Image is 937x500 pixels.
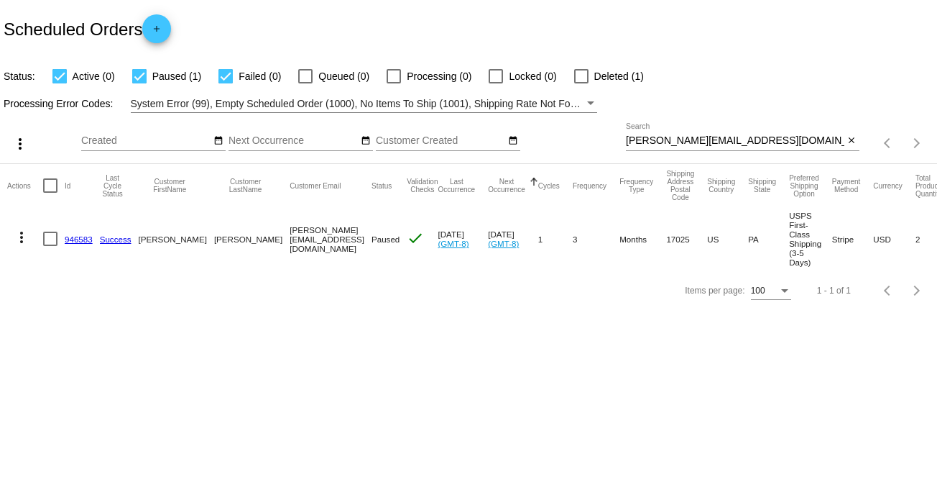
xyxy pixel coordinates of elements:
[874,276,903,305] button: Previous page
[666,170,694,201] button: Change sorting for ShippingPostcode
[139,178,201,194] button: Change sorting for CustomerFirstName
[290,207,371,271] mat-cell: [PERSON_NAME][EMAIL_ADDRESS][DOMAIN_NAME]
[748,207,789,271] mat-cell: PA
[626,135,844,147] input: Search
[846,135,857,147] mat-icon: close
[619,178,653,194] button: Change sorting for FrequencyType
[789,174,819,198] button: Change sorting for PreferredShippingOption
[371,181,392,190] button: Change sorting for Status
[81,135,211,147] input: Created
[371,235,400,244] span: Paused
[407,68,471,85] span: Processing (0)
[73,68,115,85] span: Active (0)
[903,129,931,158] button: Next page
[873,207,915,271] mat-cell: USD
[214,207,290,271] mat-cell: [PERSON_NAME]
[4,98,114,109] span: Processing Error Codes:
[832,178,860,194] button: Change sorting for PaymentMethod.Type
[832,207,873,271] mat-cell: Stripe
[817,286,851,296] div: 1 - 1 of 1
[508,135,518,147] mat-icon: date_range
[139,207,214,271] mat-cell: [PERSON_NAME]
[707,207,748,271] mat-cell: US
[100,235,131,244] a: Success
[4,71,35,82] span: Status:
[594,68,644,85] span: Deleted (1)
[438,207,488,271] mat-cell: [DATE]
[65,181,70,190] button: Change sorting for Id
[148,24,165,41] mat-icon: add
[538,181,560,190] button: Change sorting for Cycles
[488,207,538,271] mat-cell: [DATE]
[488,178,525,194] button: Change sorting for NextOccurrenceUtc
[239,68,281,85] span: Failed (0)
[748,178,776,194] button: Change sorting for ShippingState
[290,181,341,190] button: Change sorting for CustomerEmail
[789,207,832,271] mat-cell: USPS First-Class Shipping (3-5 Days)
[488,239,519,248] a: (GMT-8)
[100,174,126,198] button: Change sorting for LastProcessingCycleId
[213,135,223,147] mat-icon: date_range
[573,181,606,190] button: Change sorting for Frequency
[873,181,903,190] button: Change sorting for CurrencyIso
[152,68,201,85] span: Paused (1)
[573,207,619,271] mat-cell: 3
[619,207,666,271] mat-cell: Months
[438,178,475,194] button: Change sorting for LastOccurrenceUtc
[844,134,859,149] button: Clear
[65,235,93,244] a: 946583
[318,68,369,85] span: Queued (0)
[407,229,424,247] mat-icon: check
[751,286,765,296] span: 100
[11,135,29,153] mat-icon: more_vert
[509,68,556,85] span: Locked (0)
[4,14,171,43] h2: Scheduled Orders
[376,135,505,147] input: Customer Created
[131,95,598,113] mat-select: Filter by Processing Error Codes
[438,239,468,248] a: (GMT-8)
[214,178,277,194] button: Change sorting for CustomerLastName
[407,164,438,207] mat-header-cell: Validation Checks
[666,207,707,271] mat-cell: 17025
[538,207,573,271] mat-cell: 1
[874,129,903,158] button: Previous page
[751,286,791,296] mat-select: Items per page:
[903,276,931,305] button: Next page
[13,229,30,246] mat-icon: more_vert
[707,178,735,194] button: Change sorting for ShippingCountry
[361,135,371,147] mat-icon: date_range
[229,135,358,147] input: Next Occurrence
[685,286,744,296] div: Items per page:
[7,164,43,207] mat-header-cell: Actions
